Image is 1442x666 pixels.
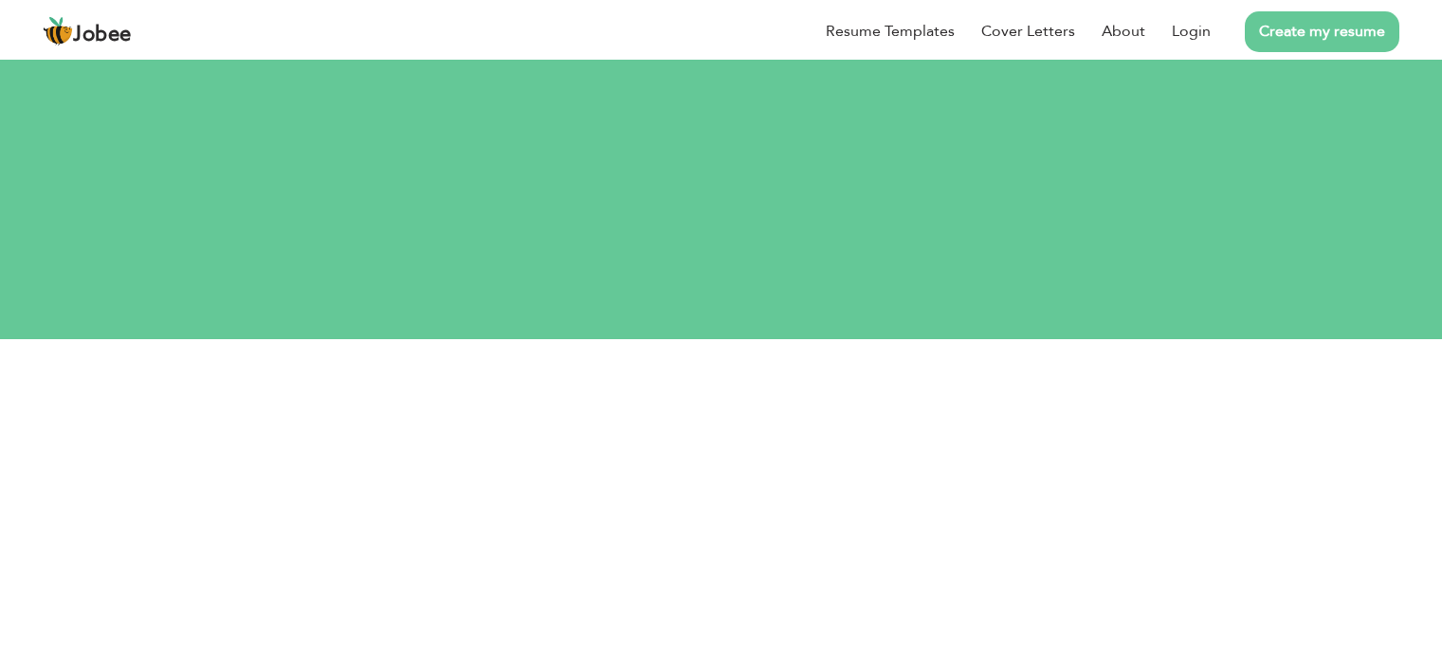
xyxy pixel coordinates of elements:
[1172,20,1211,43] a: Login
[43,16,132,46] a: Jobee
[826,20,955,43] a: Resume Templates
[981,20,1075,43] a: Cover Letters
[1102,20,1145,43] a: About
[1245,11,1399,52] a: Create my resume
[73,25,132,45] span: Jobee
[43,16,73,46] img: jobee.io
